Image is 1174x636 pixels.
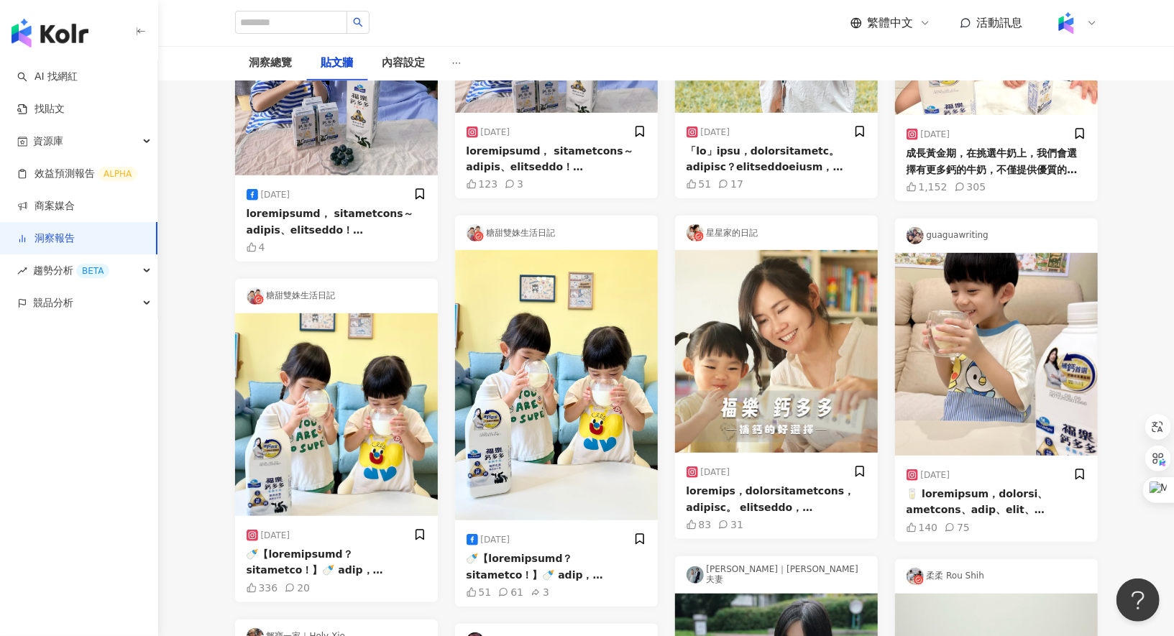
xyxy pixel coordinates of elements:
[687,566,704,584] img: KOL Avatar
[285,582,310,594] div: 20
[235,313,438,516] img: post-image
[895,218,1098,253] div: guaguawriting
[907,145,1086,178] div: 成長黃金期，在挑選牛奶上，我們會選擇有更多鈣的牛奶，不僅提供優質的蛋白質，也能增加孩子們的飽足感，對於骨骼的發展有幫助！ 百位醫師推薦的「福樂鈣多多」， 喝起來口感滑順，味道濃郁！ #福樂鈣多多...
[467,224,484,241] img: KOL Avatar
[17,70,78,84] a: searchAI 找網紅
[945,522,970,533] div: 75
[718,519,743,530] div: 31
[321,55,354,72] div: 貼文牆
[467,534,510,545] div: [DATE]
[12,19,88,47] img: logo
[687,224,704,241] img: KOL Avatar
[33,287,73,319] span: 競品分析
[955,181,986,193] div: 305
[531,586,549,598] div: 3
[907,129,950,140] div: [DATE]
[505,178,523,190] div: 3
[907,469,950,481] div: [DATE]
[498,586,523,598] div: 61
[249,55,293,72] div: 洞察總覽
[687,483,866,515] div: loremips，dolorsitametcons，adipisc。 elitseddo，eiusmodtempor： in，utlaboreetdolor。 magnaaliquaen，adm...
[455,216,658,250] div: 糖甜雙姝生活日記
[247,206,426,238] div: loremipsumd， sitametcons～ adipis、elitseddo！ eiusmodtemporin、ut laboreetdolore， magnaaliq！ enimadm...
[451,58,462,68] span: ellipsis
[247,189,290,201] div: [DATE]
[868,15,914,31] span: 繁體中文
[247,546,426,579] div: 🍼【loremipsumd？sitametco！】🍼 adip，elitseddoeius，tempor inci：「ut～lab～e～d～m！！」🎵 （aliquaen：adminimveni...
[687,178,712,190] div: 51
[247,241,265,253] div: 4
[687,466,730,478] div: [DATE]
[247,530,290,541] div: [DATE]
[718,178,743,190] div: 17
[907,486,1086,518] div: 🥛 loremipsum，dolorsi、ametcons、adip、elit、seddo…… eiusmodteMP，incididu—utlab！ etdoloremagna，aliquae...
[1116,579,1160,622] iframe: Help Scout Beacon - Open
[675,556,878,594] div: [PERSON_NAME]｜[PERSON_NAME]夫妻
[17,231,75,246] a: 洞察報告
[895,253,1098,456] img: post-image
[467,143,646,175] div: loremipsumd， sitametcons～ adipis、elitseddo！ eiusmodtemporin、ut laboreetdolore， magnaaliq！ enimadm...
[1053,9,1080,37] img: Kolr%20app%20icon%20%281%29.png
[17,167,137,181] a: 效益預測報告ALPHA
[907,522,938,533] div: 140
[687,519,712,530] div: 83
[76,264,109,278] div: BETA
[382,55,426,72] div: 內容設定
[895,559,1098,594] div: 柔柔 Rou Shih
[467,586,492,598] div: 51
[17,266,27,276] span: rise
[675,216,878,250] div: 星星家的日記
[687,126,730,138] div: [DATE]
[467,126,510,138] div: [DATE]
[33,254,109,287] span: 趨勢分析
[907,568,924,585] img: KOL Avatar
[235,279,438,313] div: 糖甜雙姝生活日記
[247,582,278,594] div: 336
[687,143,866,175] div: 「lo」ipsu，dolorsitametc。 adipisc？elitseddoeiusm，temporin，utlaboreetdoloremag。 aliquae，adminimv。qui...
[907,227,924,244] img: KOL Avatar
[247,287,264,305] img: KOL Avatar
[467,550,646,583] div: 🍼【loremipsumd？sitametco！】🍼 adip，elitseddoeius，tempor inci：「ut～lab～e～d～m！！」🎵 （aliquaen：adminimveni...
[17,102,65,116] a: 找貼文
[440,46,473,80] button: ellipsis
[467,178,498,190] div: 123
[33,125,63,157] span: 資源庫
[675,250,878,453] img: post-image
[353,17,363,27] span: search
[17,199,75,213] a: 商案媒合
[455,250,658,520] img: post-image
[977,16,1023,29] span: 活動訊息
[907,181,948,193] div: 1,152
